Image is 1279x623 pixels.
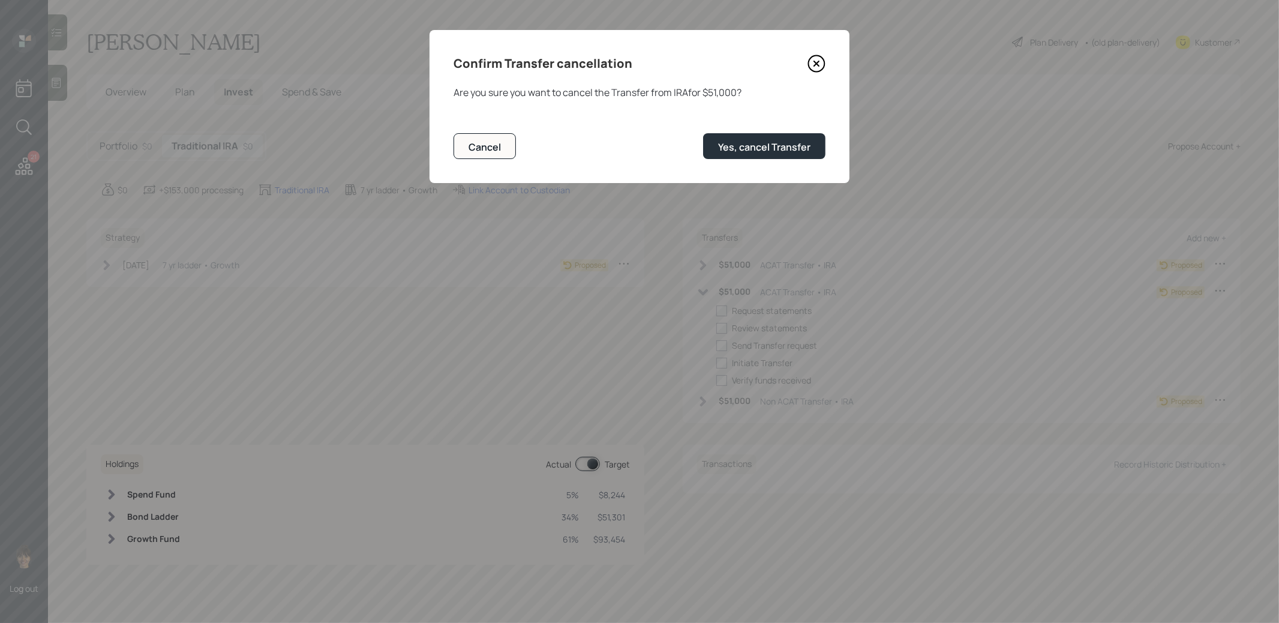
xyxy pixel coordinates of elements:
[454,85,825,100] div: Are you sure you want to cancel the Transfer from IRA for $51,000 ?
[454,133,516,159] button: Cancel
[469,140,501,154] div: Cancel
[718,140,810,154] div: Yes, cancel Transfer
[703,133,825,159] button: Yes, cancel Transfer
[454,54,632,73] h4: Confirm Transfer cancellation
